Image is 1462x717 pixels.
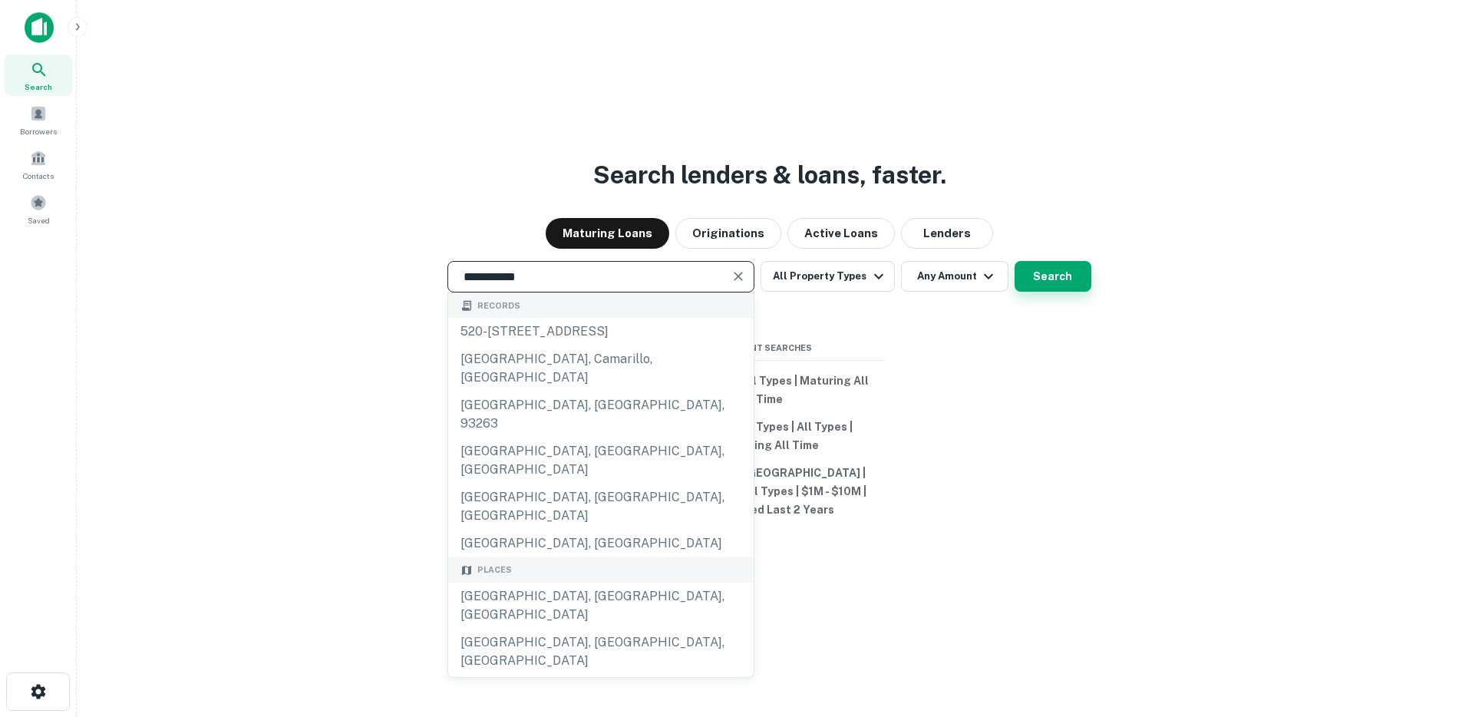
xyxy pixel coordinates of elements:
[761,261,894,292] button: All Property Types
[655,459,885,524] button: [US_STATE], [GEOGRAPHIC_DATA] | Multifamily | All Types | $1M - $10M | Originated Last 2 Years
[546,218,669,249] button: Maturing Loans
[675,218,781,249] button: Originations
[448,438,754,484] div: [GEOGRAPHIC_DATA], [GEOGRAPHIC_DATA], [GEOGRAPHIC_DATA]
[25,12,54,43] img: capitalize-icon.png
[901,218,993,249] button: Lenders
[1015,261,1091,292] button: Search
[448,583,754,629] div: [GEOGRAPHIC_DATA], [GEOGRAPHIC_DATA], [GEOGRAPHIC_DATA]
[5,55,72,96] a: Search
[25,81,52,93] span: Search
[5,188,72,230] a: Saved
[5,144,72,185] a: Contacts
[655,413,885,459] button: All Property Types | All Types | Maturing All Time
[20,125,57,137] span: Borrowers
[1385,594,1462,668] iframe: Chat Widget
[28,214,50,226] span: Saved
[448,629,754,675] div: [GEOGRAPHIC_DATA], [GEOGRAPHIC_DATA], [GEOGRAPHIC_DATA]
[5,99,72,140] a: Borrowers
[477,563,512,577] span: Places
[728,266,749,287] button: Clear
[448,530,754,557] div: [GEOGRAPHIC_DATA], [GEOGRAPHIC_DATA]
[593,157,946,193] h3: Search lenders & loans, faster.
[787,218,895,249] button: Active Loans
[901,261,1008,292] button: Any Amount
[477,299,520,312] span: Records
[655,367,885,413] button: Multifamily | All Types | Maturing All Time
[448,484,754,530] div: [GEOGRAPHIC_DATA], [GEOGRAPHIC_DATA], [GEOGRAPHIC_DATA]
[448,345,754,392] div: [GEOGRAPHIC_DATA], camarillo, [GEOGRAPHIC_DATA]
[448,392,754,438] div: [GEOGRAPHIC_DATA], [GEOGRAPHIC_DATA], 93263
[23,170,54,182] span: Contacts
[448,318,754,345] div: 520-[STREET_ADDRESS]
[655,342,885,355] span: Recent Searches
